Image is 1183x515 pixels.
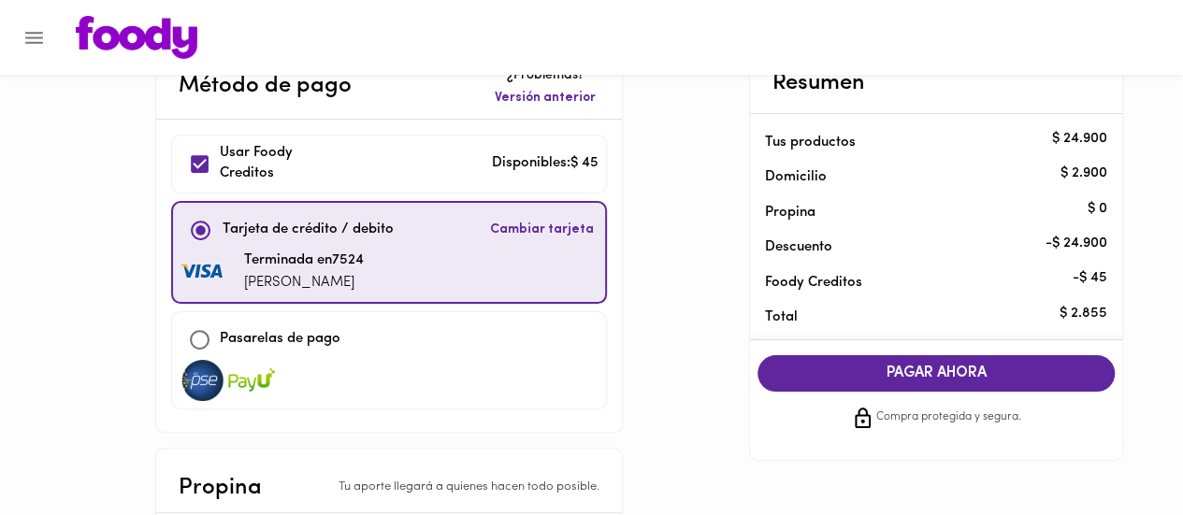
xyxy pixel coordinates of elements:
[765,308,1077,327] p: Total
[1046,234,1107,253] p: - $ 24.900
[765,167,827,187] p: Domicilio
[776,365,1096,382] span: PAGAR AHORA
[1060,164,1107,183] p: $ 2.900
[180,265,227,279] img: visa
[491,66,599,85] p: ¿Problemas?
[765,203,1077,222] p: Propina
[486,210,598,250] button: Cambiar tarjeta
[492,153,599,175] p: Disponibles: $ 45
[765,237,832,257] p: Descuento
[772,66,865,100] p: Resumen
[757,355,1115,392] button: PAGAR AHORA
[76,16,197,59] img: logo.png
[765,133,1077,152] p: Tus productos
[179,471,262,505] p: Propina
[1088,199,1107,219] p: $ 0
[179,69,352,103] p: Método de pago
[765,273,1077,293] p: Foody Creditos
[339,479,599,496] p: Tu aporte llegará a quienes hacen todo posible.
[1073,269,1107,289] p: - $ 45
[876,408,1021,427] span: Compra protegida y segura.
[228,360,275,401] img: visa
[220,143,347,185] p: Usar Foody Creditos
[244,250,364,272] p: Terminada en 7524
[491,85,599,111] button: Versión anterior
[490,221,594,239] span: Cambiar tarjeta
[220,329,340,350] p: Pasarelas de pago
[1052,129,1107,149] p: $ 24.900
[223,220,394,241] p: Tarjeta de crédito / debito
[180,360,226,401] img: visa
[11,15,57,61] button: Menu
[1060,304,1107,323] p: $ 2.855
[495,89,596,107] span: Versión anterior
[244,273,364,294] p: [PERSON_NAME]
